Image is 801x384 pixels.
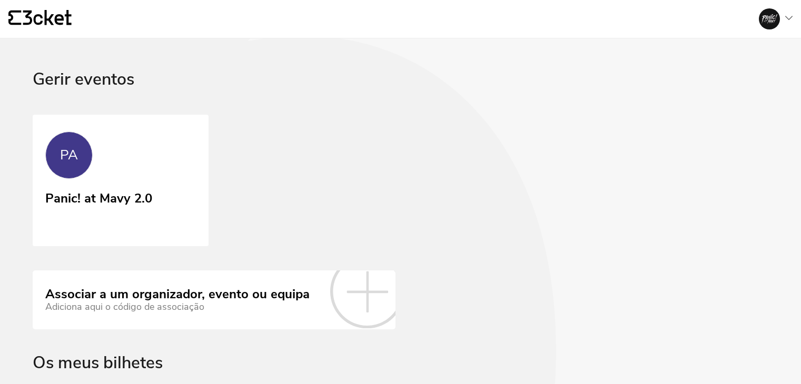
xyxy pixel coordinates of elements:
div: Panic! at Mavy 2.0 [45,187,152,206]
div: PA [60,147,78,163]
a: PA Panic! at Mavy 2.0 [33,115,209,246]
a: Associar a um organizador, evento ou equipa Adiciona aqui o código de associação [33,270,395,329]
div: Adiciona aqui o código de associação [45,301,310,312]
div: Associar a um organizador, evento ou equipa [45,287,310,302]
g: {' '} [8,11,21,25]
a: {' '} [8,10,72,28]
div: Gerir eventos [33,70,768,115]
